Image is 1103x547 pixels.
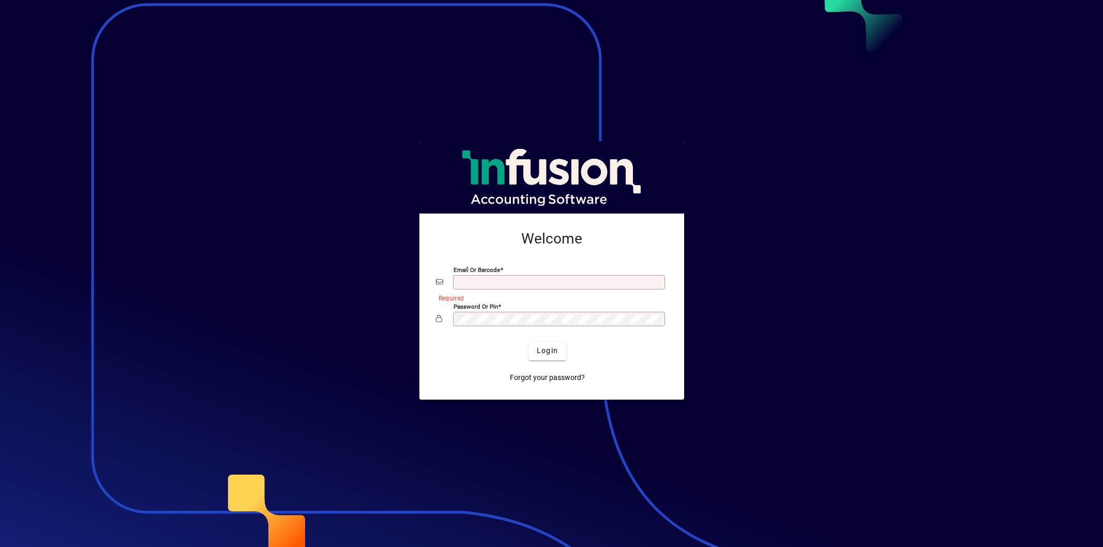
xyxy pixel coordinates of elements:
[439,292,659,303] mat-error: Required
[454,302,498,310] mat-label: Password or Pin
[537,345,558,356] span: Login
[454,266,500,273] mat-label: Email or Barcode
[436,230,668,248] h2: Welcome
[528,342,566,360] button: Login
[510,372,585,383] span: Forgot your password?
[506,369,589,387] a: Forgot your password?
